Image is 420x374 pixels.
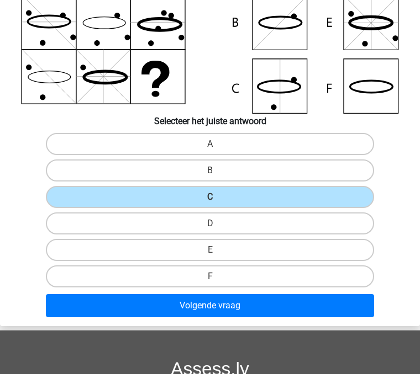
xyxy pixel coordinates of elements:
label: F [46,265,374,287]
label: C [46,186,374,208]
h6: Selecteer het juiste antwoord [4,114,416,126]
label: A [46,133,374,155]
label: D [46,212,374,234]
label: E [46,239,374,261]
label: B [46,159,374,181]
button: Volgende vraag [46,294,374,317]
